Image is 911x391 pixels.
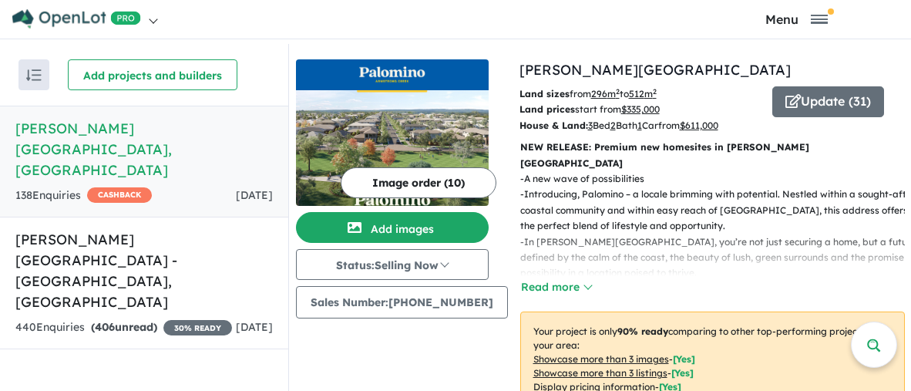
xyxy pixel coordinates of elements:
[533,367,667,379] u: Showcase more than 3 listings
[296,249,489,280] button: Status:Selling Now
[341,167,496,198] button: Image order (10)
[519,103,575,115] b: Land prices
[637,120,642,131] u: 1
[519,86,761,102] p: from
[12,9,141,29] img: Openlot PRO Logo White
[296,59,489,206] a: Palomino - Armstrong Creek LogoPalomino - Armstrong Creek
[617,325,668,337] b: 90 % ready
[68,59,237,90] button: Add projects and builders
[26,69,42,81] img: sort.svg
[520,140,905,171] p: NEW RELEASE: Premium new homesites in [PERSON_NAME][GEOGRAPHIC_DATA]
[519,61,791,79] a: [PERSON_NAME][GEOGRAPHIC_DATA]
[629,88,657,99] u: 512 m
[236,188,273,202] span: [DATE]
[519,120,588,131] b: House & Land:
[616,87,620,96] sup: 2
[15,229,273,312] h5: [PERSON_NAME][GEOGRAPHIC_DATA] - [GEOGRAPHIC_DATA] , [GEOGRAPHIC_DATA]
[520,278,593,296] button: Read more
[296,90,489,206] img: Palomino - Armstrong Creek
[236,320,273,334] span: [DATE]
[610,120,616,131] u: 2
[519,102,761,117] p: start from
[621,103,660,115] u: $ 335,000
[302,66,482,84] img: Palomino - Armstrong Creek Logo
[653,87,657,96] sup: 2
[519,118,761,133] p: Bed Bath Car from
[620,88,657,99] span: to
[519,88,570,99] b: Land sizes
[591,88,620,99] u: 296 m
[91,320,157,334] strong: ( unread)
[15,187,152,205] div: 138 Enquir ies
[163,320,232,335] span: 30 % READY
[87,187,152,203] span: CASHBACK
[671,367,694,379] span: [ Yes ]
[533,353,669,365] u: Showcase more than 3 images
[95,320,115,334] span: 406
[685,12,907,26] button: Toggle navigation
[15,118,273,180] h5: [PERSON_NAME][GEOGRAPHIC_DATA] , [GEOGRAPHIC_DATA]
[680,120,718,131] u: $ 611,000
[296,286,508,319] button: Sales Number:[PHONE_NUMBER]
[588,120,593,131] u: 3
[296,212,489,243] button: Add images
[673,353,695,365] span: [ Yes ]
[15,319,232,337] div: 440 Enquir ies
[772,86,884,117] button: Update (31)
